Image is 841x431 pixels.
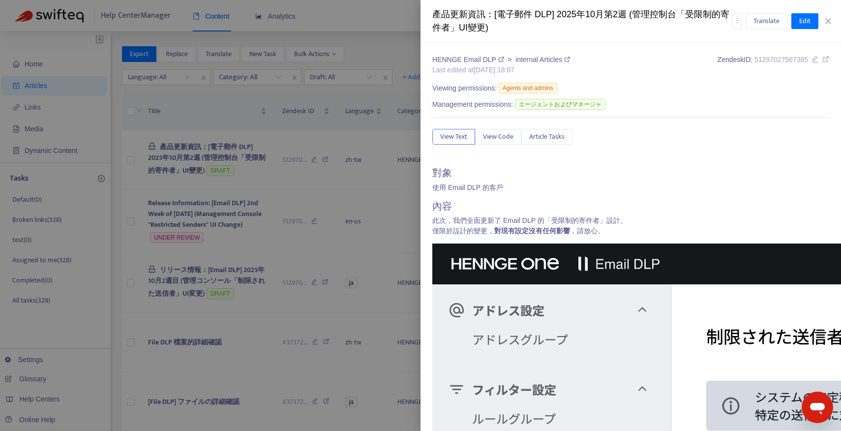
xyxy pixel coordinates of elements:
p: 使用 Email DLP 的客戶 [432,183,829,193]
div: Zendesk ID: [718,55,829,75]
div: Last edited at [DATE] 18:07 [432,65,570,75]
button: Translate [746,13,787,29]
span: Translate [753,16,780,27]
button: View Code [475,129,521,145]
button: Edit [791,13,818,29]
span: Article Tasks [529,131,565,142]
button: View Text [432,129,475,145]
p: 此次，我們全面更新了 Email DLP 的「受限制的寄件者」設計。 僅限於設計的變更， ，請放心。 [432,215,829,236]
button: Article Tasks [521,129,572,145]
button: more [732,13,742,29]
button: Close [821,17,835,26]
iframe: Button to launch messaging window, conversation in progress [802,392,833,423]
h2: 內容 [432,200,829,212]
span: エージェントおよびマネージャ [515,99,605,110]
span: Agents and admins [499,83,557,93]
span: 51297027567385 [754,56,808,63]
span: Management permissions: [432,99,513,110]
a: internal Articles [515,56,570,63]
span: View Text [440,131,467,142]
a: HENNGE Email DLP [432,56,506,63]
span: close [824,17,832,25]
span: Viewing permissions: [432,83,497,93]
span: Edit [799,16,811,27]
h2: 對象 [432,167,829,179]
strong: 對現有設定沒有任何影響 [494,227,570,235]
div: > [432,55,570,65]
span: View Code [483,131,513,142]
div: 產品更新資訊：[電子郵件 DLP] 2025年10月第2週 (管理控制台「受限制的寄件者」UI變更) [432,8,732,34]
span: more [734,17,741,24]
